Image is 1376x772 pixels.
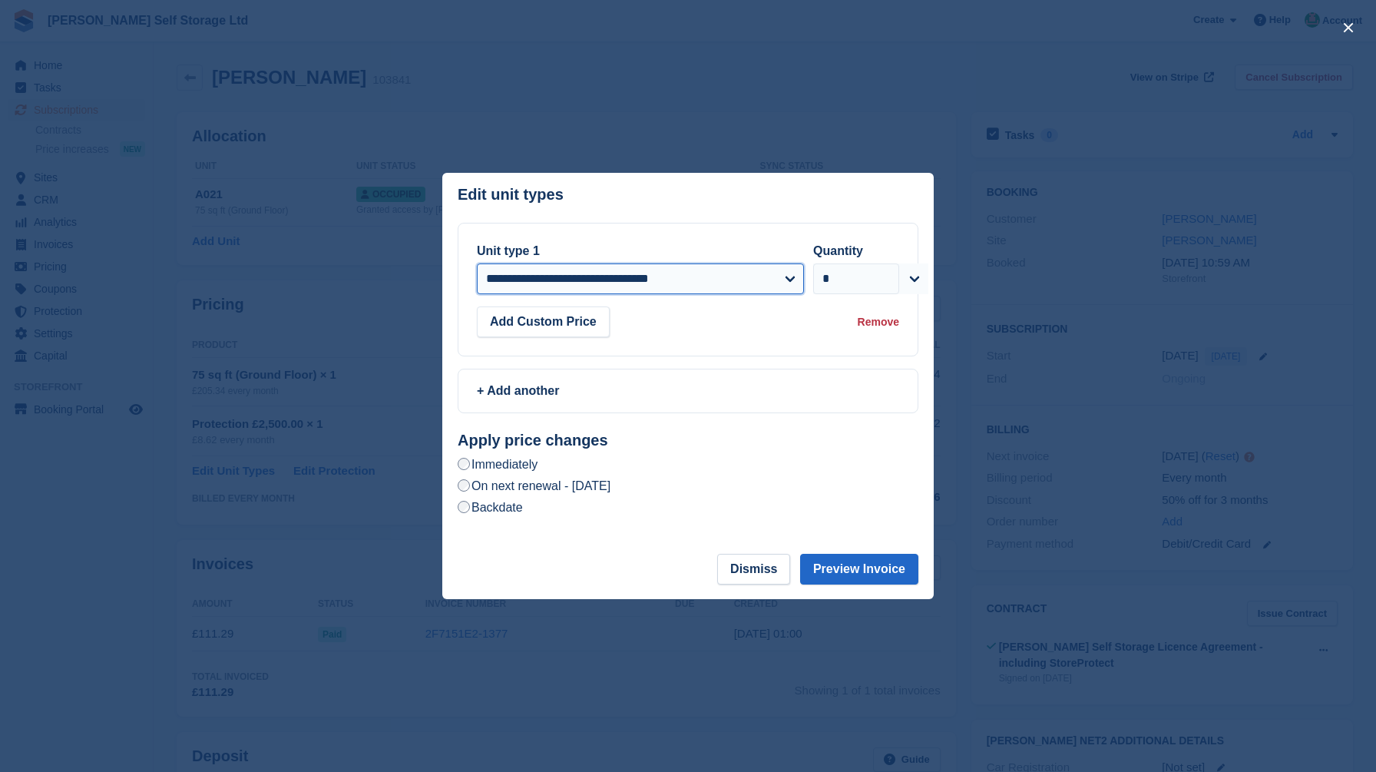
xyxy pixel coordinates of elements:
[458,479,470,492] input: On next renewal - [DATE]
[858,314,899,330] div: Remove
[458,432,608,449] strong: Apply price changes
[458,369,918,413] a: + Add another
[477,306,610,337] button: Add Custom Price
[477,244,540,257] label: Unit type 1
[800,554,918,585] button: Preview Invoice
[477,382,899,400] div: + Add another
[458,478,610,494] label: On next renewal - [DATE]
[458,186,564,204] p: Edit unit types
[1336,15,1361,40] button: close
[717,554,790,585] button: Dismiss
[458,456,537,472] label: Immediately
[813,244,863,257] label: Quantity
[458,458,470,470] input: Immediately
[458,501,470,513] input: Backdate
[458,499,523,515] label: Backdate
